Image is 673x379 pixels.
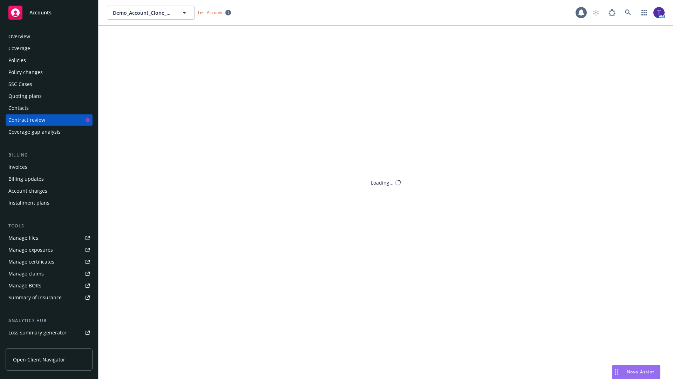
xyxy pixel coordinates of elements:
a: Installment plans [6,197,93,208]
a: Quoting plans [6,91,93,102]
div: Loading... [371,179,394,186]
a: Contacts [6,102,93,114]
a: Billing updates [6,173,93,185]
a: Start snowing [589,6,603,20]
div: Analytics hub [6,317,93,324]
div: Invoices [8,161,27,173]
button: Demo_Account_Clone_QA_CR_Tests_Demo [107,6,195,20]
div: Manage BORs [8,280,41,291]
a: Policies [6,55,93,66]
div: SSC Cases [8,79,32,90]
div: Manage certificates [8,256,54,267]
span: Demo_Account_Clone_QA_CR_Tests_Demo [113,9,174,16]
div: Quoting plans [8,91,42,102]
div: Summary of insurance [8,292,62,303]
span: Accounts [29,10,52,15]
img: photo [653,7,665,18]
a: Search [621,6,635,20]
div: Coverage [8,43,30,54]
a: Coverage [6,43,93,54]
span: Open Client Navigator [13,356,65,363]
div: Loss summary generator [8,327,67,338]
div: Billing updates [8,173,44,185]
a: Manage exposures [6,244,93,255]
a: Overview [6,31,93,42]
div: Contacts [8,102,29,114]
a: Accounts [6,3,93,22]
div: Drag to move [612,365,621,379]
a: Manage certificates [6,256,93,267]
a: Invoices [6,161,93,173]
button: Nova Assist [612,365,660,379]
a: Loss summary generator [6,327,93,338]
div: Policies [8,55,26,66]
a: Coverage gap analysis [6,126,93,138]
div: Manage files [8,232,38,244]
div: Tools [6,222,93,230]
a: Switch app [637,6,651,20]
a: SSC Cases [6,79,93,90]
a: Manage BORs [6,280,93,291]
a: Report a Bug [605,6,619,20]
span: Nova Assist [627,369,654,375]
a: Policy changes [6,67,93,78]
span: Test Account [197,9,223,15]
div: Policy changes [8,67,43,78]
span: Test Account [195,9,234,16]
div: Overview [8,31,30,42]
div: Manage exposures [8,244,53,255]
div: Coverage gap analysis [8,126,61,138]
div: Manage claims [8,268,44,279]
a: Manage files [6,232,93,244]
div: Account charges [8,185,47,197]
a: Manage claims [6,268,93,279]
a: Account charges [6,185,93,197]
div: Billing [6,152,93,159]
div: Installment plans [8,197,49,208]
a: Summary of insurance [6,292,93,303]
a: Contract review [6,114,93,126]
div: Contract review [8,114,45,126]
